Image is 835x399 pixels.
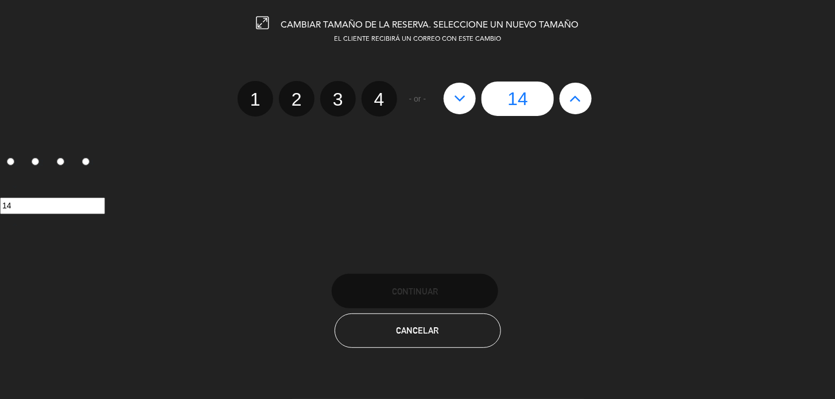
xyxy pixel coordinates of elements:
label: 1 [238,81,273,117]
input: 1 [7,158,14,165]
span: Cancelar [397,326,439,335]
label: 2 [25,153,51,172]
label: 4 [362,81,397,117]
label: 3 [51,153,76,172]
span: Continuar [392,286,438,296]
span: EL CLIENTE RECIBIRÁ UN CORREO CON ESTE CAMBIO [334,36,501,42]
button: Cancelar [335,313,501,348]
input: 4 [82,158,90,165]
input: 3 [57,158,64,165]
span: - or - [409,92,426,106]
label: 2 [279,81,314,117]
button: Continuar [332,274,498,308]
label: 4 [75,153,100,172]
input: 2 [32,158,39,165]
label: 3 [320,81,356,117]
span: CAMBIAR TAMAÑO DE LA RESERVA. SELECCIONE UN NUEVO TAMAÑO [281,21,579,30]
